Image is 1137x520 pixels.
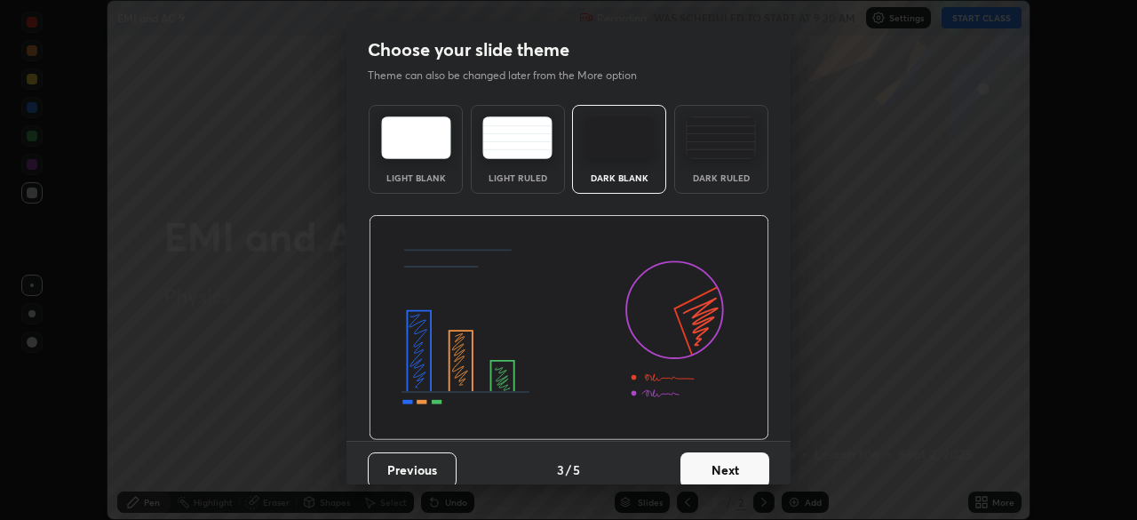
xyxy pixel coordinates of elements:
img: lightTheme.e5ed3b09.svg [381,116,451,159]
h4: 5 [573,460,580,479]
img: darkThemeBanner.d06ce4a2.svg [369,215,769,441]
div: Dark Ruled [686,173,757,182]
button: Previous [368,452,457,488]
h4: / [566,460,571,479]
h2: Choose your slide theme [368,38,569,61]
div: Light Blank [380,173,451,182]
p: Theme can also be changed later from the More option [368,68,656,84]
div: Light Ruled [482,173,553,182]
img: darkTheme.f0cc69e5.svg [584,116,655,159]
img: darkRuledTheme.de295e13.svg [686,116,756,159]
div: Dark Blank [584,173,655,182]
img: lightRuledTheme.5fabf969.svg [482,116,553,159]
button: Next [680,452,769,488]
h4: 3 [557,460,564,479]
